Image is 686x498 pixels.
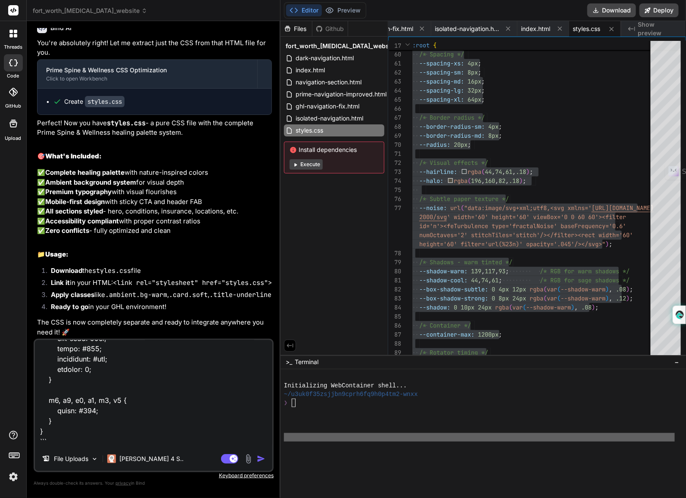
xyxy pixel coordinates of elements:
div: 71 [388,149,401,158]
div: 60 [388,50,401,59]
code: styles.css [92,266,131,275]
div: 83 [388,294,401,303]
span: --box-shadow-strong: [419,294,488,302]
span: fort_worth_[MEDICAL_DATA]_website [286,42,396,50]
span: , [495,267,499,275]
span: 160 [485,177,495,185]
span: --noise: [419,204,447,212]
strong: Ready to go [51,303,88,311]
span: ( [461,204,464,212]
span: /* Spacing */ [419,50,464,58]
span: ) [519,177,523,185]
h2: 📁 [37,250,272,260]
span: privacy [115,480,131,486]
span: , [481,267,485,275]
span: 12px [512,285,526,293]
p: Keyboard preferences [34,472,274,479]
code: styles.css [85,96,125,107]
span: ) [626,285,630,293]
span: var [547,294,557,302]
div: 76 [388,195,401,204]
h2: 🎯 [37,152,272,161]
span: --spacing-sm: [419,68,464,76]
span: ; [505,267,509,275]
span: 4px [468,59,478,67]
span: ) [626,294,630,302]
span: t width='60' [592,231,633,239]
span: .18 [516,168,526,176]
span: 61 [492,276,499,284]
strong: Zero conflicts [45,226,89,235]
span: --radius: [419,141,450,148]
span: ; [530,168,533,176]
span: --shadow-warm [561,294,605,302]
p: You're absolutely right! Let me extract just the CSS from that HTML file for you. [37,38,272,58]
p: [PERSON_NAME] 4 S.. [119,455,184,463]
span: navigation-section.html [295,77,362,87]
span: vg>" [592,240,605,248]
span: --hairline: [419,168,457,176]
span: rgba [530,294,543,302]
span: isolated-navigation.html [295,113,364,124]
span: 10px [461,303,474,311]
span: 8px [499,294,509,302]
strong: All sections styled [45,207,103,215]
span: , [488,276,492,284]
span: 0 [492,294,495,302]
li: the file [44,266,272,278]
span: ( [468,177,471,185]
span: rgba [495,303,509,311]
code: <link rel="stylesheet" href="styles.css"> [113,278,272,287]
span: ; [481,77,485,85]
span: /* Border radius */ [419,114,485,121]
span: { [433,41,437,49]
span: , [481,177,485,185]
span: ; [595,303,599,311]
span: 139 [471,267,481,275]
strong: Mobile-first design [45,198,105,206]
span: "data:image/svg+xml;utf8,<svg xmlns=' [464,204,592,212]
span: 93 [499,267,505,275]
span: 8px [468,68,478,76]
span: ghl-navigation-fix.html [295,101,360,111]
span: 1200px [478,331,499,338]
span: ) [571,303,574,311]
div: 65 [388,95,401,104]
div: 63 [388,77,401,86]
p: Always double-check its answers. Your in Bind [34,479,274,487]
span: ; [481,87,485,94]
div: 66 [388,104,401,113]
li: in your GHL environment! [44,302,272,314]
span: 4px [499,285,509,293]
span: − [674,358,679,366]
span: ( [557,294,561,302]
span: ❯ [284,399,288,407]
span: 117 [485,267,495,275]
span: ( [509,303,512,311]
span: , [609,285,612,293]
div: 64 [388,86,401,95]
label: threads [4,43,22,51]
span: 24px [512,294,526,302]
span: 196 [471,177,481,185]
span: ; [468,141,471,148]
span: --border-radius-sm: [419,123,485,130]
span: , [502,168,505,176]
span: var [547,285,557,293]
button: Deploy [639,3,679,17]
span: ~/u3uk0f35zsjjbn9cprh6fq9h0p4tm2-wnxx [284,390,418,399]
div: 72 [388,158,401,167]
span: /* RGB for sage shadows */ [540,276,630,284]
code: styles.css [107,119,146,127]
span: index.html [521,25,550,33]
span: numOctaves='2' stitchTiles='stitch'/></filter><rec [419,231,592,239]
span: Install dependencies [290,145,379,154]
div: Github [312,25,348,33]
div: 88 [388,339,401,348]
span: --spacing-xs: [419,59,464,67]
span: ' width='60' height='60' viewBox='0 0 60 60'><filt [447,213,619,221]
strong: Link it [51,278,70,287]
span: ; [630,285,633,293]
img: icon [257,455,265,463]
button: Preview [322,4,364,16]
